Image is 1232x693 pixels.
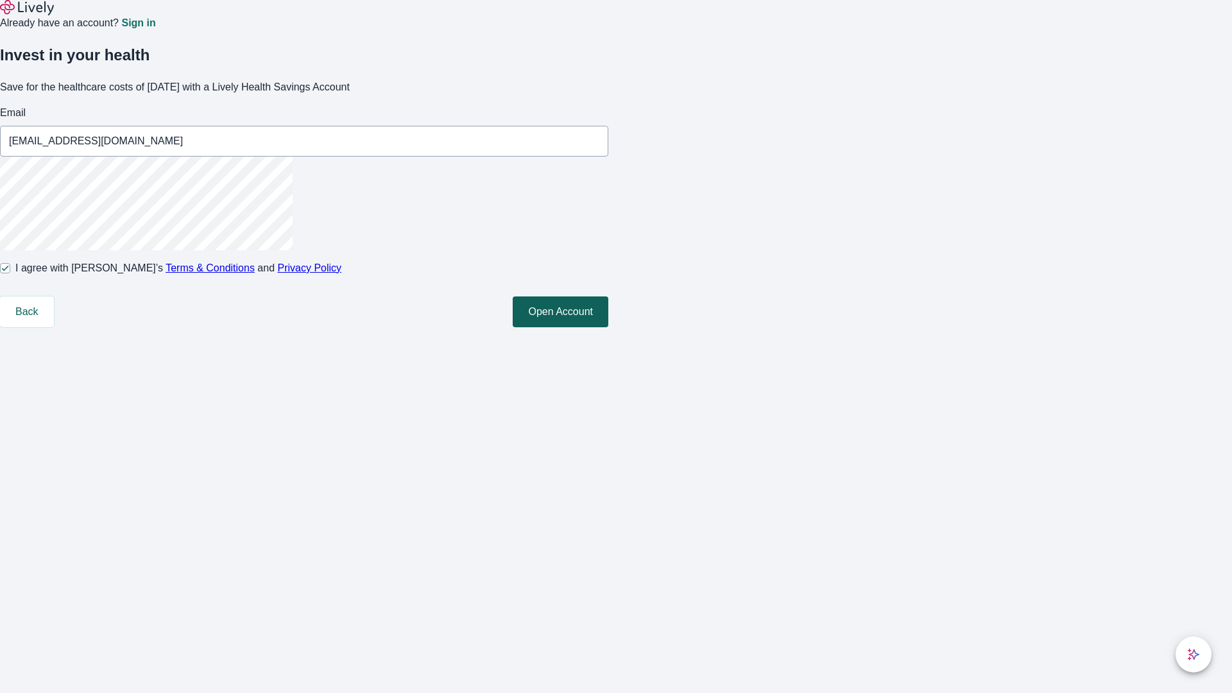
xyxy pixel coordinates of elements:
button: Open Account [513,296,608,327]
span: I agree with [PERSON_NAME]’s and [15,261,341,276]
a: Privacy Policy [278,262,342,273]
a: Sign in [121,18,155,28]
a: Terms & Conditions [166,262,255,273]
button: chat [1176,637,1211,672]
svg: Lively AI Assistant [1187,648,1200,661]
